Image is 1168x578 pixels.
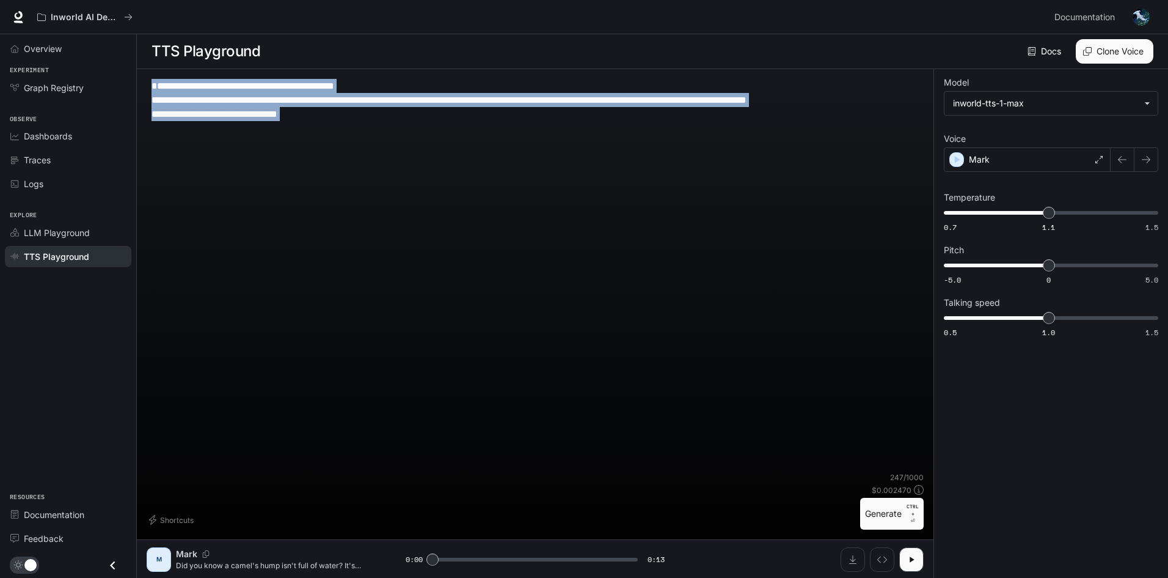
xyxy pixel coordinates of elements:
p: Mark [969,154,990,166]
span: Dashboards [24,130,72,143]
p: 247 / 1000 [890,472,924,483]
span: Logs [24,177,43,190]
a: Docs [1025,39,1066,64]
button: Close drawer [99,553,126,578]
span: 0.5 [944,327,957,338]
button: Download audio [841,547,865,572]
p: $ 0.002470 [872,485,911,495]
a: Documentation [1049,5,1124,29]
span: 0 [1046,275,1051,285]
a: TTS Playground [5,246,131,267]
button: Inspect [870,547,894,572]
div: M [149,550,169,569]
a: Documentation [5,504,131,525]
span: -5.0 [944,275,961,285]
button: All workspaces [32,5,138,29]
span: Dark mode toggle [24,558,37,571]
a: Logs [5,173,131,195]
p: ⏎ [907,503,919,525]
span: Feedback [24,532,64,545]
span: 1.1 [1042,222,1055,232]
div: inworld-tts-1-max [944,92,1158,115]
span: Documentation [24,508,84,521]
h1: TTS Playground [151,39,260,64]
button: Shortcuts [147,510,199,530]
span: 1.5 [1145,327,1158,338]
span: Traces [24,154,51,166]
span: 1.0 [1042,327,1055,338]
button: User avatar [1129,5,1153,29]
a: Traces [5,149,131,171]
div: inworld-tts-1-max [953,97,1138,109]
span: TTS Playground [24,250,89,263]
button: GenerateCTRL +⏎ [860,498,924,530]
span: 1.5 [1145,222,1158,232]
span: Overview [24,42,62,55]
p: Temperature [944,193,995,202]
span: Documentation [1054,10,1115,25]
p: Talking speed [944,298,1000,307]
p: Model [944,78,969,87]
a: LLM Playground [5,222,131,243]
span: 0.7 [944,222,957,232]
a: Overview [5,38,131,59]
p: Did you know a camel's hump isn't full of water? It's actually a reserve of fatty tissue! The fat... [176,560,376,571]
p: Voice [944,135,966,143]
button: Copy Voice ID [197,550,214,558]
p: CTRL + [907,503,919,517]
a: Feedback [5,528,131,549]
img: User avatar [1133,9,1150,26]
button: Clone Voice [1076,39,1153,64]
span: 0:00 [406,554,423,566]
p: Mark [176,548,197,560]
span: 0:13 [648,554,665,566]
a: Dashboards [5,125,131,147]
p: Pitch [944,246,964,254]
a: Graph Registry [5,77,131,98]
span: 5.0 [1145,275,1158,285]
p: Inworld AI Demos [51,12,119,23]
span: Graph Registry [24,81,84,94]
span: LLM Playground [24,226,90,239]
